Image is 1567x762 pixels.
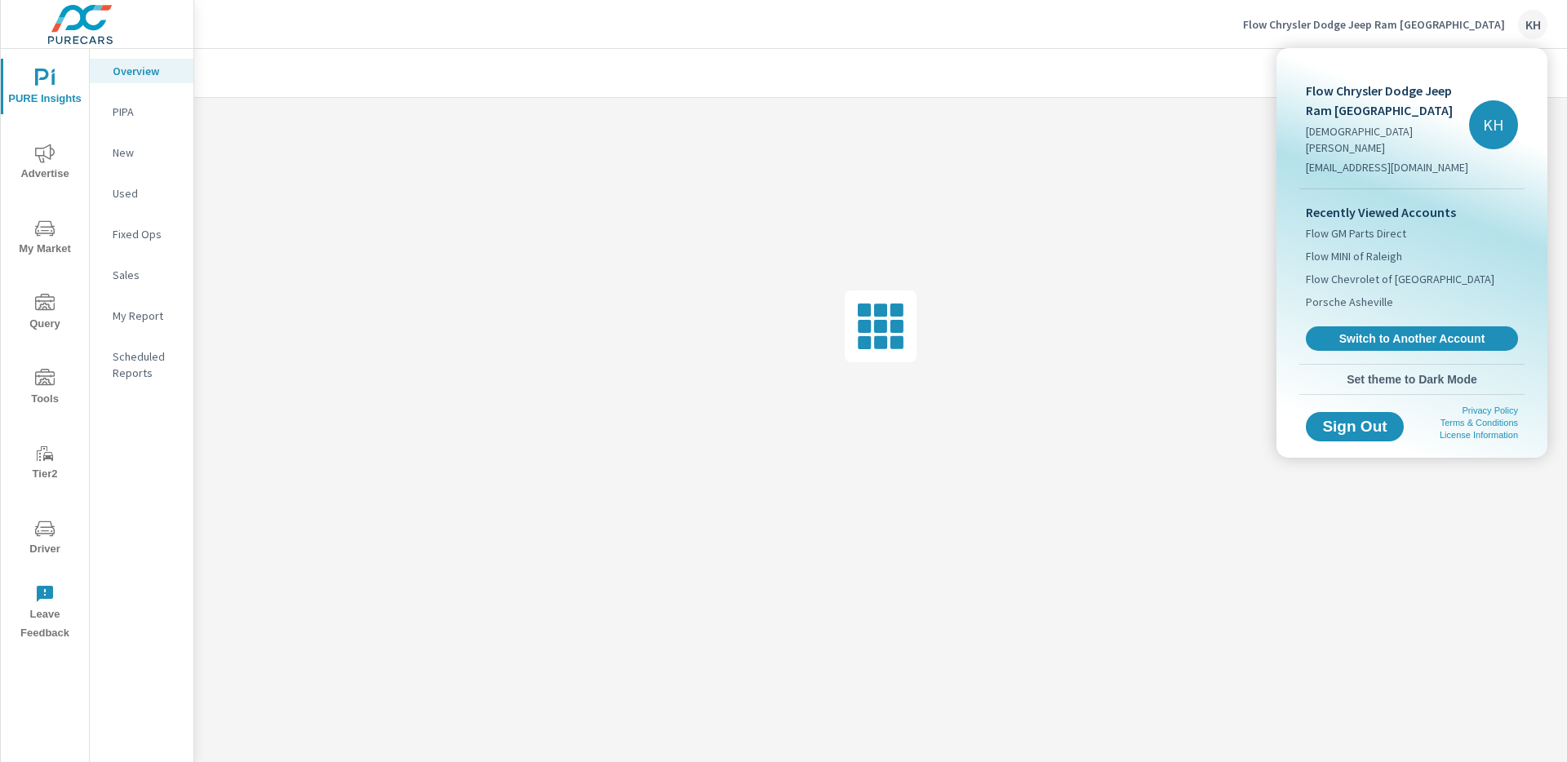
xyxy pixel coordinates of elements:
a: Switch to Another Account [1306,326,1518,351]
span: Porsche Asheville [1306,294,1393,310]
p: [EMAIL_ADDRESS][DOMAIN_NAME] [1306,159,1469,175]
div: KH [1469,100,1518,149]
button: Set theme to Dark Mode [1299,365,1525,394]
p: [DEMOGRAPHIC_DATA][PERSON_NAME] [1306,123,1469,156]
button: Sign Out [1306,412,1404,441]
p: Flow Chrysler Dodge Jeep Ram [GEOGRAPHIC_DATA] [1306,81,1469,120]
a: Privacy Policy [1463,405,1518,415]
span: Set theme to Dark Mode [1306,372,1518,387]
a: License Information [1440,430,1518,440]
span: Flow GM Parts Direct [1306,225,1406,241]
span: Flow Chevrolet of [GEOGRAPHIC_DATA] [1306,271,1494,287]
a: Terms & Conditions [1440,418,1518,428]
span: Flow MINI of Raleigh [1306,248,1402,264]
span: Switch to Another Account [1315,331,1509,346]
span: Sign Out [1319,419,1391,434]
p: Recently Viewed Accounts [1306,202,1518,222]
